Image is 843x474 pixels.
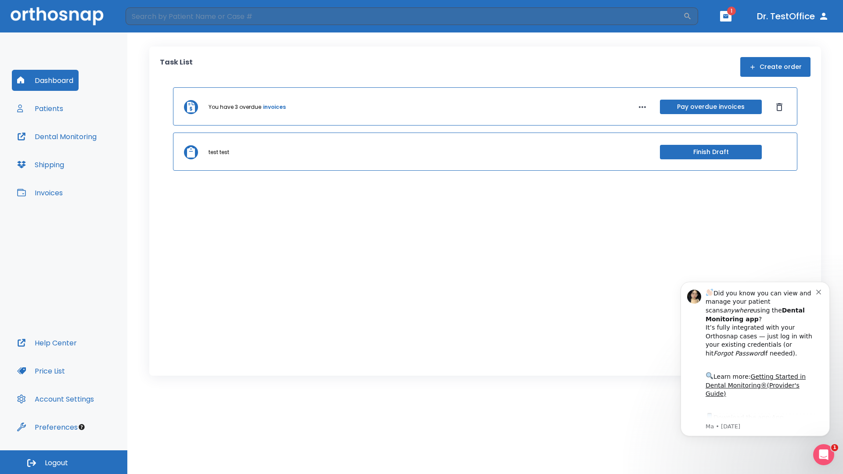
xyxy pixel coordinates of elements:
[740,57,811,77] button: Create order
[12,98,68,119] button: Patients
[660,145,762,159] button: Finish Draft
[12,182,68,203] button: Invoices
[263,103,286,111] a: invoices
[831,444,838,451] span: 1
[667,271,843,470] iframe: Intercom notifications message
[11,7,104,25] img: Orthosnap
[12,332,82,353] button: Help Center
[12,360,70,381] button: Price List
[12,417,83,438] button: Preferences
[813,444,834,465] iframe: Intercom live chat
[12,70,79,91] button: Dashboard
[727,7,736,15] span: 1
[12,154,69,175] button: Shipping
[45,458,68,468] span: Logout
[772,100,786,114] button: Dismiss
[209,103,261,111] p: You have 3 overdue
[160,57,193,77] p: Task List
[12,126,102,147] button: Dental Monitoring
[12,388,99,409] button: Account Settings
[78,423,86,431] div: Tooltip anchor
[209,148,229,156] p: test test
[753,8,832,24] button: Dr. TestOffice
[660,100,762,114] button: Pay overdue invoices
[126,7,683,25] input: Search by Patient Name or Case #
